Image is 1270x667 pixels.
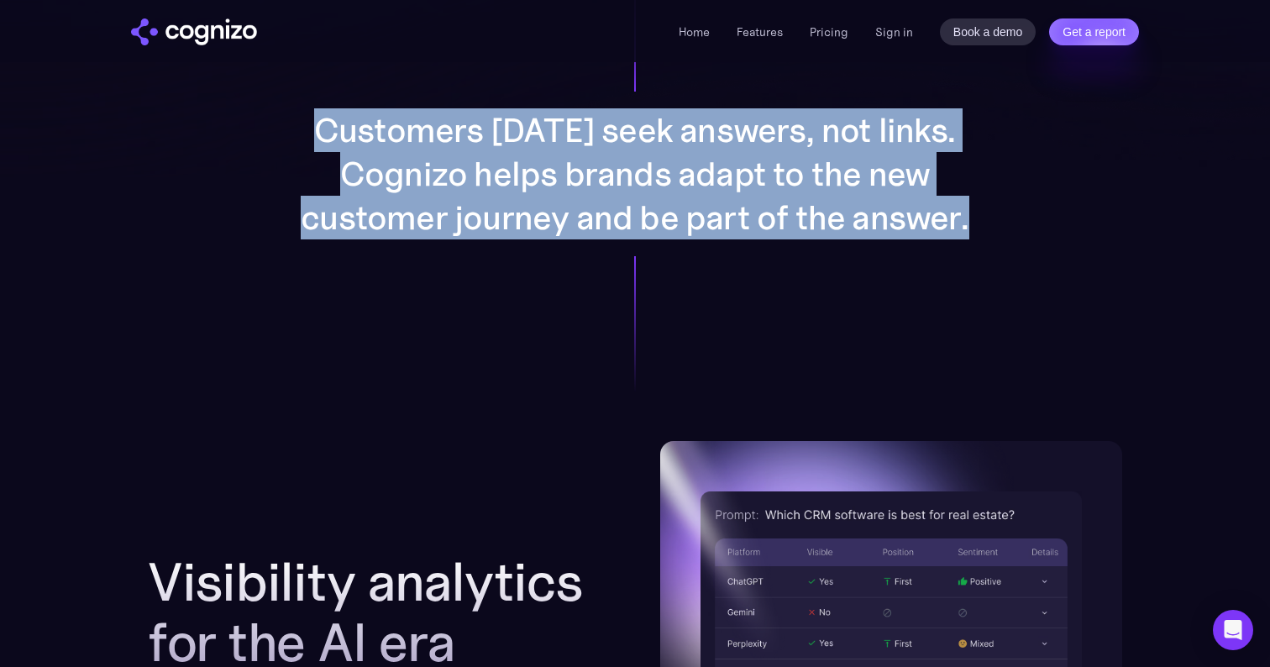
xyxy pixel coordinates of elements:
[1049,18,1139,45] a: Get a report
[131,18,257,45] img: cognizo logo
[679,24,710,39] a: Home
[737,24,783,39] a: Features
[1213,610,1253,650] div: Open Intercom Messenger
[299,108,971,239] p: Customers [DATE] seek answers, not links. Cognizo helps brands adapt to the new customer journey ...
[940,18,1036,45] a: Book a demo
[810,24,848,39] a: Pricing
[875,22,913,42] a: Sign in
[131,18,257,45] a: home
